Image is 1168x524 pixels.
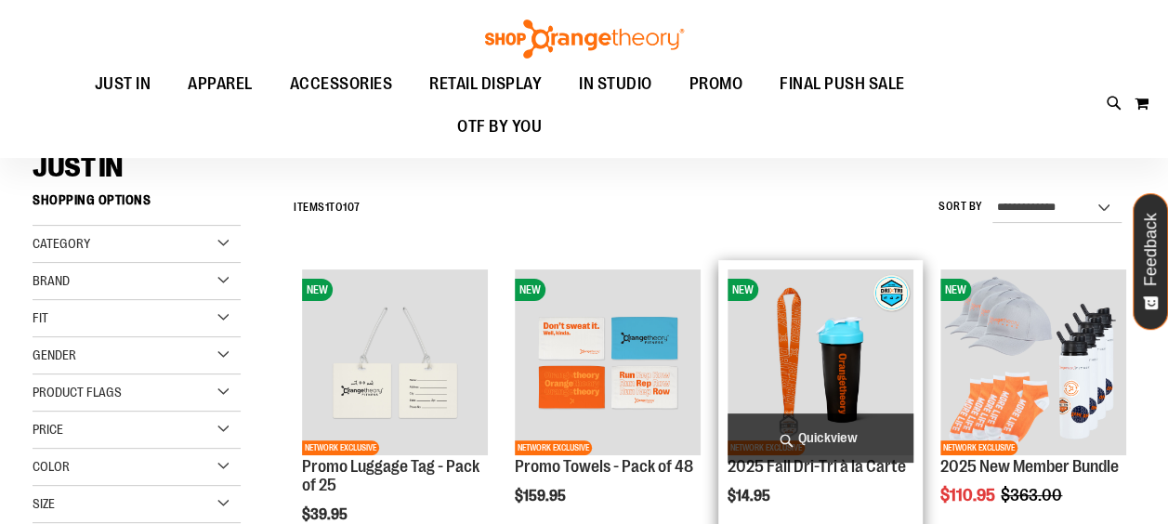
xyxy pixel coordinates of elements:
a: IN STUDIO [560,63,671,106]
span: Product Flags [33,385,122,400]
span: NETWORK EXCLUSIVE [940,440,1017,455]
img: Promo Luggage Tag - Pack of 25 [302,269,488,455]
strong: Shopping Options [33,184,241,226]
a: Promo Towels - Pack of 48 [515,457,693,476]
a: 2025 Fall Dri-Tri à la Carte [728,457,906,476]
a: Promo Towels - Pack of 48NEWNETWORK EXCLUSIVE [515,269,701,458]
a: 2025 New Member Bundle [940,457,1119,476]
a: Promo Luggage Tag - Pack of 25NEWNETWORK EXCLUSIVE [302,269,488,458]
span: NEW [728,279,758,301]
a: 2025 New Member BundleNEWNETWORK EXCLUSIVE [940,269,1126,458]
a: RETAIL DISPLAY [411,63,560,106]
span: $14.95 [728,488,773,504]
span: PROMO [689,63,743,105]
span: APPAREL [188,63,253,105]
a: OTF BY YOU [439,106,560,149]
span: NETWORK EXCLUSIVE [515,440,592,455]
img: 2025 Fall Dri-Tri à la Carte [728,269,913,455]
span: FINAL PUSH SALE [780,63,905,105]
a: FINAL PUSH SALE [761,63,924,106]
span: 107 [343,201,361,214]
span: $39.95 [302,506,350,523]
span: JUST IN [33,151,123,183]
span: Fit [33,310,48,325]
span: ACCESSORIES [290,63,393,105]
span: NEW [940,279,971,301]
img: 2025 New Member Bundle [940,269,1126,455]
span: Size [33,496,55,511]
span: IN STUDIO [579,63,652,105]
span: OTF BY YOU [457,106,542,148]
span: $159.95 [515,488,569,504]
h2: Items to [294,193,361,222]
img: Promo Towels - Pack of 48 [515,269,701,455]
a: PROMO [671,63,762,106]
span: NETWORK EXCLUSIVE [302,440,379,455]
span: Color [33,459,70,474]
span: Gender [33,347,76,362]
span: $363.00 [1001,486,1065,504]
a: ACCESSORIES [271,63,412,106]
span: Category [33,236,90,251]
a: APPAREL [169,63,271,106]
a: JUST IN [76,63,170,105]
a: 2025 Fall Dri-Tri à la CarteNEWNETWORK EXCLUSIVE [728,269,913,458]
img: Shop Orangetheory [482,20,687,59]
span: Brand [33,273,70,288]
span: Feedback [1142,213,1160,286]
span: NEW [302,279,333,301]
label: Sort By [938,199,983,215]
button: Feedback - Show survey [1133,193,1168,330]
span: NEW [515,279,545,301]
span: Price [33,422,63,437]
span: RETAIL DISPLAY [429,63,542,105]
a: Quickview [728,413,913,463]
span: 1 [325,201,330,214]
span: JUST IN [95,63,151,105]
a: Promo Luggage Tag - Pack of 25 [302,457,479,494]
span: $110.95 [940,486,998,504]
